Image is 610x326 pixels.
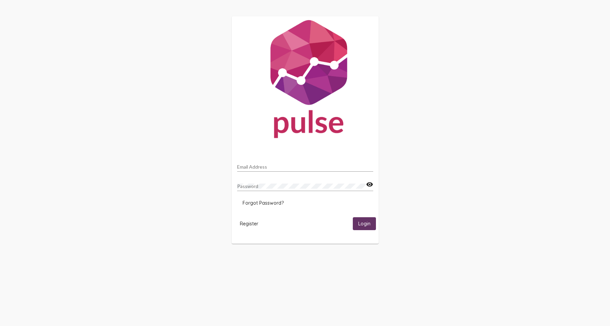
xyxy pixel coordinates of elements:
button: Login [353,217,376,230]
img: Pulse For Good Logo [232,16,379,145]
span: Register [240,221,258,227]
span: Login [358,221,370,227]
span: Forgot Password? [243,200,284,206]
mat-icon: visibility [366,181,373,189]
button: Forgot Password? [237,197,289,209]
button: Register [234,217,264,230]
